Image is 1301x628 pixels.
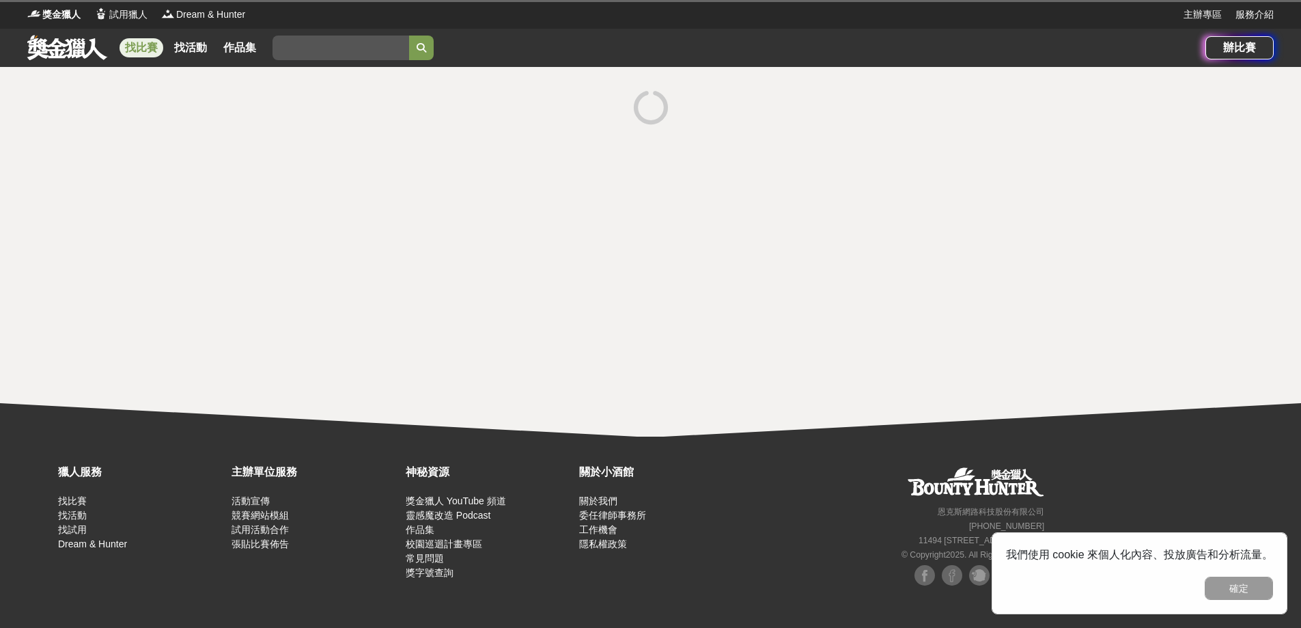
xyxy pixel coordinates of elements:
[232,510,289,521] a: 競賽網站模組
[169,38,212,57] a: 找活動
[406,567,453,578] a: 獎字號查詢
[58,464,225,480] div: 獵人服務
[919,536,1044,545] small: 11494 [STREET_ADDRESS] 3 樓
[109,8,148,22] span: 試用獵人
[1235,8,1274,22] a: 服務介紹
[58,524,87,535] a: 找試用
[232,495,270,506] a: 活動宣傳
[94,7,108,21] img: Logo
[579,524,617,535] a: 工作機會
[579,495,617,506] a: 關於我們
[901,550,1044,560] small: © Copyright 2025 . All Rights Reserved.
[27,8,81,22] a: Logo獎金獵人
[58,538,127,549] a: Dream & Hunter
[232,538,289,549] a: 張貼比賽佈告
[406,538,482,549] a: 校園巡迴計畫專區
[42,8,81,22] span: 獎金獵人
[1205,577,1273,600] button: 確定
[232,464,398,480] div: 主辦單位服務
[161,8,245,22] a: LogoDream & Hunter
[969,565,990,586] img: Plurk
[938,507,1044,517] small: 恩克斯網路科技股份有限公司
[406,553,444,564] a: 常見問題
[58,495,87,506] a: 找比賽
[161,7,175,21] img: Logo
[969,521,1044,531] small: [PHONE_NUMBER]
[942,565,962,586] img: Facebook
[1006,549,1273,560] span: 我們使用 cookie 來個人化內容、投放廣告和分析流量。
[1205,36,1274,59] a: 辦比賽
[27,7,41,21] img: Logo
[406,495,506,506] a: 獎金獵人 YouTube 頻道
[120,38,163,57] a: 找比賽
[406,524,434,535] a: 作品集
[579,510,646,521] a: 委任律師事務所
[579,538,627,549] a: 隱私權政策
[232,524,289,535] a: 試用活動合作
[176,8,245,22] span: Dream & Hunter
[914,565,935,586] img: Facebook
[406,510,490,521] a: 靈感魔改造 Podcast
[218,38,262,57] a: 作品集
[1184,8,1222,22] a: 主辦專區
[58,510,87,521] a: 找活動
[94,8,148,22] a: Logo試用獵人
[406,464,572,480] div: 神秘資源
[579,464,746,480] div: 關於小酒館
